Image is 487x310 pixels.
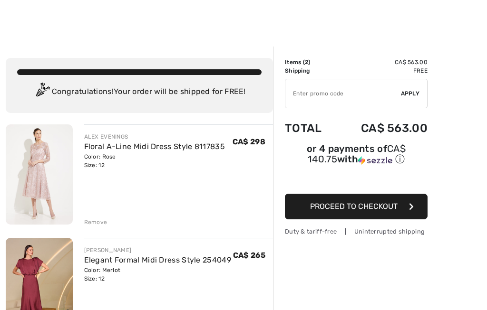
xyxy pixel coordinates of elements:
[84,152,225,169] div: Color: Rose Size: 12
[401,89,420,98] span: Apply
[84,218,107,226] div: Remove
[308,143,406,165] span: CA$ 140.75
[84,132,225,141] div: ALEX EVENINGS
[33,83,52,102] img: Congratulation2.svg
[336,112,428,144] td: CA$ 563.00
[84,142,225,151] a: Floral A-Line Midi Dress Style 8117835
[17,83,262,102] div: Congratulations! Your order will be shipped for FREE!
[84,255,231,264] a: Elegant Formal Midi Dress Style 254049
[84,266,231,283] div: Color: Merlot Size: 12
[285,144,428,169] div: or 4 payments ofCA$ 140.75withSezzle Click to learn more about Sezzle
[233,137,265,146] span: CA$ 298
[285,112,336,144] td: Total
[336,66,428,75] td: Free
[285,144,428,166] div: or 4 payments of with
[285,169,428,190] iframe: PayPal-paypal
[6,124,73,225] img: Floral A-Line Midi Dress Style 8117835
[285,227,428,236] div: Duty & tariff-free | Uninterrupted shipping
[305,59,308,66] span: 2
[84,246,231,254] div: [PERSON_NAME]
[310,202,398,211] span: Proceed to Checkout
[285,194,428,219] button: Proceed to Checkout
[285,79,401,108] input: Promo code
[285,66,336,75] td: Shipping
[233,251,265,260] span: CA$ 265
[358,156,392,165] img: Sezzle
[285,58,336,66] td: Items ( )
[336,58,428,66] td: CA$ 563.00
